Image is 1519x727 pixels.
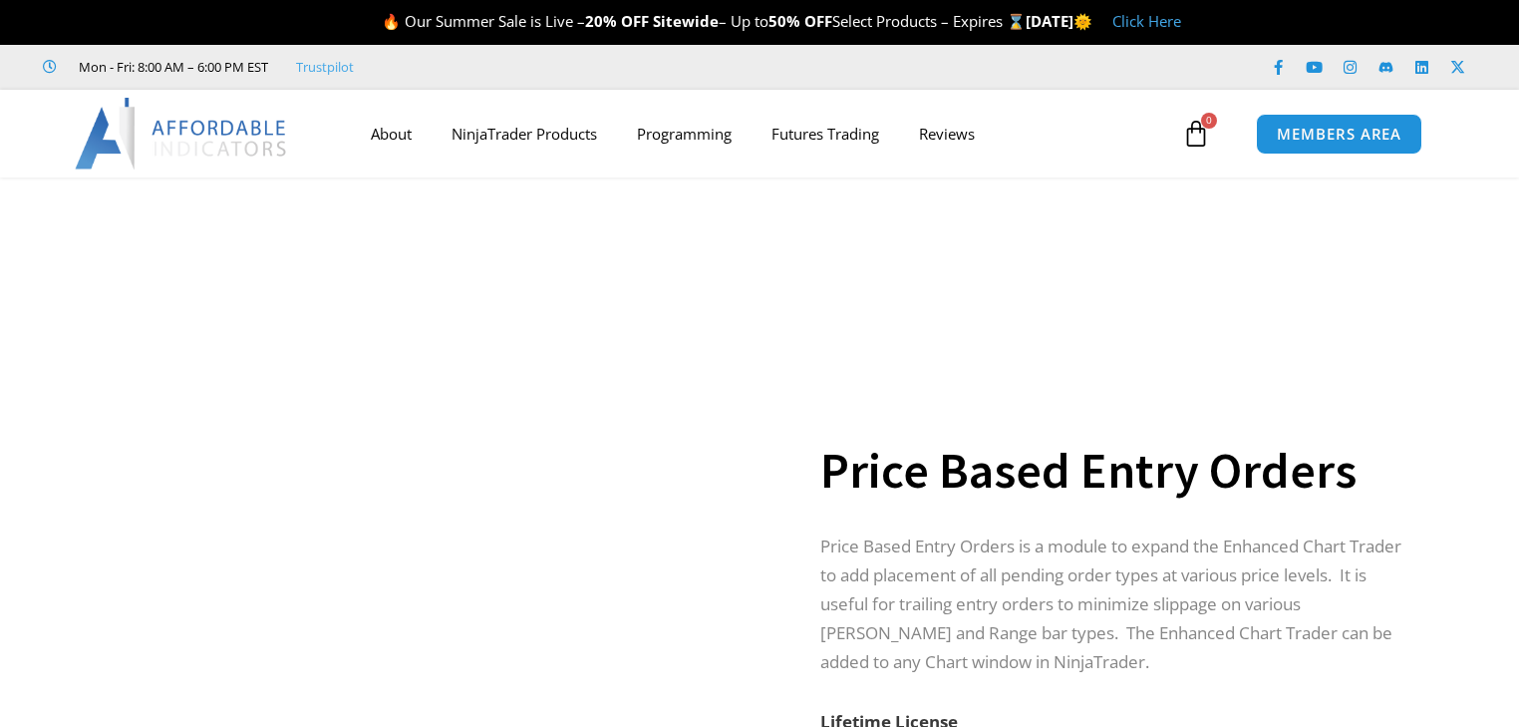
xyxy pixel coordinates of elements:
[1026,11,1092,31] strong: [DATE]
[432,111,617,157] a: NinjaTrader Products
[617,111,752,157] a: Programming
[1277,127,1401,142] span: MEMBERS AREA
[1073,11,1092,31] span: 🌞
[1112,11,1181,31] a: Click Here
[653,11,719,31] strong: Sitewide
[75,98,289,170] img: LogoAI | Affordable Indicators – NinjaTrader
[351,111,432,157] a: About
[820,436,1402,506] h1: Price Based Entry Orders
[1152,105,1240,163] a: 0
[768,11,832,31] strong: 50% OFF
[382,11,1026,31] span: 🔥 Our Summer Sale is Live – – Up to Select Products – Expires ⌛
[1256,114,1422,155] a: MEMBERS AREA
[820,533,1402,677] p: Price Based Entry Orders is a module to expand the Enhanced Chart Trader to add placement of all ...
[899,111,995,157] a: Reviews
[351,111,1177,157] nav: Menu
[752,111,899,157] a: Futures Trading
[1201,113,1217,129] span: 0
[296,55,354,79] a: Trustpilot
[585,11,649,31] strong: 20% OFF
[74,55,268,79] span: Mon - Fri: 8:00 AM – 6:00 PM EST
